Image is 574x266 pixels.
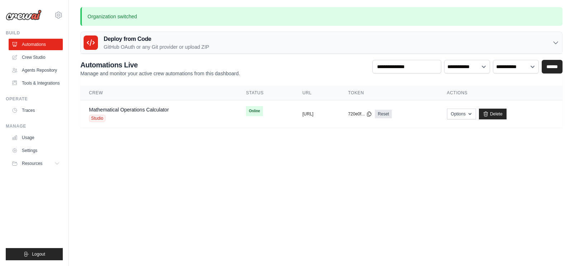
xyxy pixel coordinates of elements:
a: Delete [479,109,507,119]
a: Usage [9,132,63,143]
div: Manage [6,123,63,129]
th: Actions [438,86,563,100]
span: Online [246,106,263,116]
th: Token [339,86,438,100]
img: Logo [6,10,42,20]
span: Logout [32,251,45,257]
th: Status [237,86,294,100]
a: Crew Studio [9,52,63,63]
h3: Deploy from Code [104,35,209,43]
span: Resources [22,161,42,166]
p: GitHub OAuth or any Git provider or upload ZIP [104,43,209,51]
button: Resources [9,158,63,169]
a: Settings [9,145,63,156]
button: Options [447,109,476,119]
a: Automations [9,39,63,50]
p: Organization switched [80,7,563,26]
a: Tools & Integrations [9,77,63,89]
th: URL [294,86,339,100]
a: Traces [9,105,63,116]
div: Operate [6,96,63,102]
a: Reset [375,110,392,118]
span: Studio [89,115,105,122]
p: Manage and monitor your active crew automations from this dashboard. [80,70,240,77]
button: 720e0f... [348,111,372,117]
h2: Automations Live [80,60,240,70]
a: Mathematical Operations Calculator [89,107,169,113]
div: Build [6,30,63,36]
a: Agents Repository [9,65,63,76]
button: Logout [6,248,63,260]
th: Crew [80,86,237,100]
